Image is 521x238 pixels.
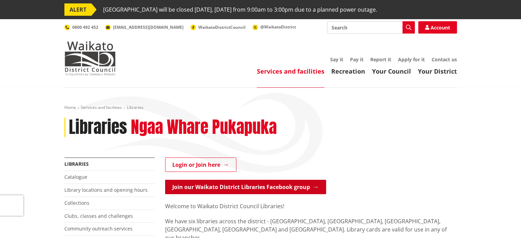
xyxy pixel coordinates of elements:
a: Community outreach services [64,225,133,232]
input: Search input [327,21,415,34]
a: [EMAIL_ADDRESS][DOMAIN_NAME] [105,24,184,30]
a: Clubs, classes and challenges [64,213,133,219]
a: Your Council [372,67,411,75]
p: Welcome to Waikato District Council Libraries! [165,202,457,210]
a: 0800 492 452 [64,24,98,30]
a: Library locations and opening hours [64,187,148,193]
a: Account [418,21,457,34]
a: @WaikatoDistrict [252,24,296,30]
a: Join our Waikato District Libraries Facebook group [165,180,326,194]
a: Your District [418,67,457,75]
a: Pay it [350,56,363,63]
a: Recreation [331,67,365,75]
span: @WaikatoDistrict [260,24,296,30]
a: Contact us [432,56,457,63]
span: WaikatoDistrictCouncil [198,24,246,30]
a: Apply for it [398,56,425,63]
a: Home [64,104,76,110]
span: [EMAIL_ADDRESS][DOMAIN_NAME] [113,24,184,30]
a: Services and facilities [81,104,122,110]
span: [GEOGRAPHIC_DATA] will be closed [DATE], [DATE] from 9:00am to 3:00pm due to a planned power outage. [103,3,377,16]
a: Libraries [64,161,89,167]
h2: Ngaa Whare Pukapuka [131,117,277,137]
span: Libraries [127,104,144,110]
img: Waikato District Council - Te Kaunihera aa Takiwaa o Waikato [64,41,116,75]
a: Say it [330,56,343,63]
span: 0800 492 452 [72,24,98,30]
h1: Libraries [69,117,127,137]
a: Collections [64,200,89,206]
a: Services and facilities [257,67,324,75]
span: ALERT [64,3,91,16]
a: Login or Join here [165,158,236,172]
a: Catalogue [64,174,87,180]
a: WaikatoDistrictCouncil [190,24,246,30]
nav: breadcrumb [64,105,457,111]
a: Report it [370,56,391,63]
